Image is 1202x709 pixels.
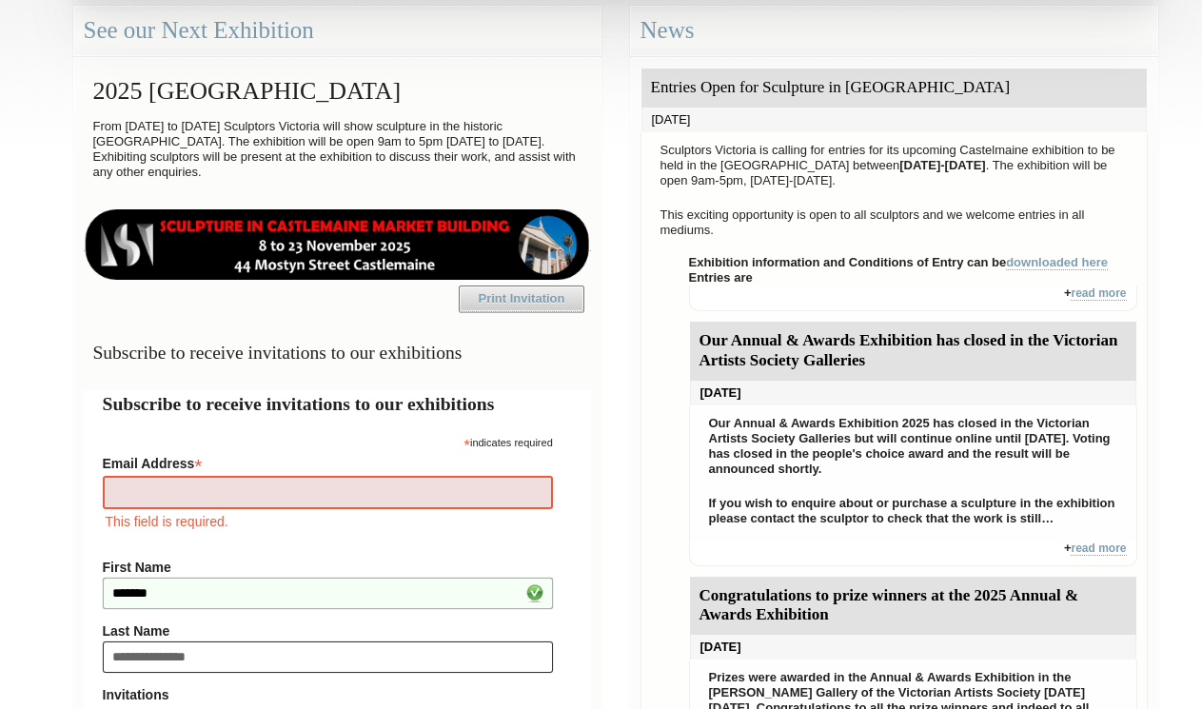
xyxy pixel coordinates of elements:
[651,203,1137,243] p: This exciting opportunity is open to all sculptors and we welcome entries in all mediums.
[103,432,553,450] div: indicates required
[690,322,1136,381] div: Our Annual & Awards Exhibition has closed in the Victorian Artists Society Galleries
[103,450,553,473] label: Email Address
[103,560,553,575] label: First Name
[630,6,1158,56] div: News
[700,411,1127,482] p: Our Annual & Awards Exhibition 2025 has closed in the Victorian Artists Society Galleries but wil...
[103,390,572,418] h2: Subscribe to receive invitations to our exhibitions
[700,491,1127,531] p: If you wish to enquire about or purchase a sculpture in the exhibition please contact the sculpto...
[689,286,1137,311] div: +
[689,541,1137,566] div: +
[103,687,553,702] strong: Invitations
[1071,542,1126,556] a: read more
[651,138,1137,193] p: Sculptors Victoria is calling for entries for its upcoming Castelmaine exhibition to be held in t...
[459,286,584,312] a: Print Invitation
[690,577,1136,636] div: Congratulations to prize winners at the 2025 Annual & Awards Exhibition
[899,158,986,172] strong: [DATE]-[DATE]
[690,635,1136,660] div: [DATE]
[84,114,591,185] p: From [DATE] to [DATE] Sculptors Victoria will show sculpture in the historic [GEOGRAPHIC_DATA]. T...
[690,381,1136,405] div: [DATE]
[1071,286,1126,301] a: read more
[103,511,553,532] div: This field is required.
[641,69,1147,108] div: Entries Open for Sculpture in [GEOGRAPHIC_DATA]
[84,68,591,114] h2: 2025 [GEOGRAPHIC_DATA]
[1006,255,1108,270] a: downloaded here
[641,108,1147,132] div: [DATE]
[84,209,591,280] img: castlemaine-ldrbd25v2.png
[73,6,601,56] div: See our Next Exhibition
[689,255,1109,270] strong: Exhibition information and Conditions of Entry can be
[84,334,591,371] h3: Subscribe to receive invitations to our exhibitions
[103,623,553,639] label: Last Name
